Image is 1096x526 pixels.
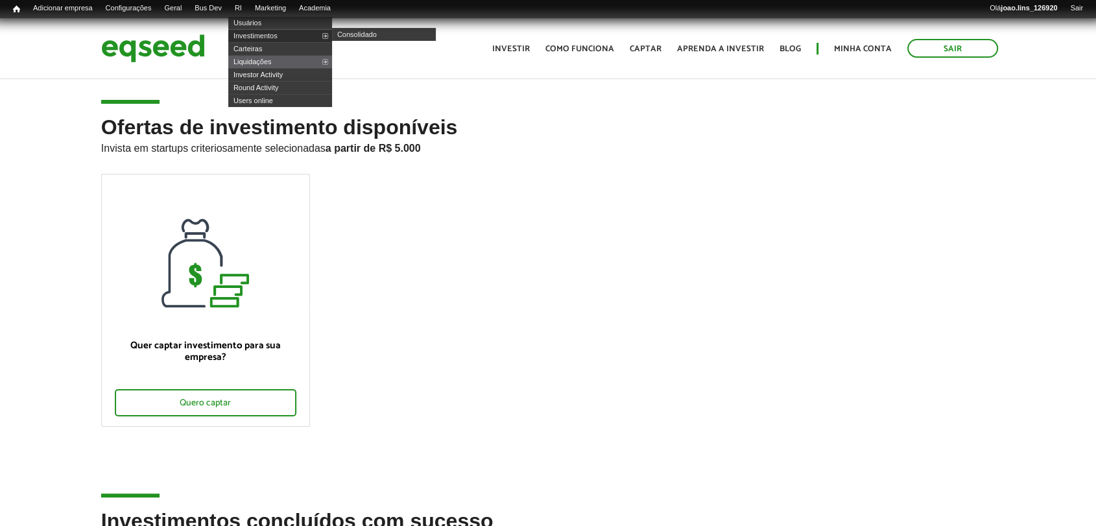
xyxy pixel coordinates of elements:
a: Geral [158,3,188,14]
a: Como funciona [545,45,614,53]
a: Sair [907,39,998,58]
strong: joao.lins_126920 [1001,4,1057,12]
a: Olájoao.lins_126920 [983,3,1064,14]
h2: Ofertas de investimento disponíveis [101,116,995,174]
a: Bus Dev [188,3,228,14]
img: EqSeed [101,31,205,66]
a: RI [228,3,248,14]
span: Início [13,5,20,14]
a: Blog [780,45,801,53]
a: Aprenda a investir [677,45,764,53]
p: Quer captar investimento para sua empresa? [115,340,296,363]
p: Invista em startups criteriosamente selecionadas [101,139,995,154]
a: Sair [1064,3,1090,14]
a: Configurações [99,3,158,14]
a: Adicionar empresa [27,3,99,14]
a: Investir [492,45,530,53]
a: Quer captar investimento para sua empresa? Quero captar [101,174,310,427]
a: Minha conta [834,45,892,53]
a: Início [6,3,27,16]
div: Quero captar [115,389,296,416]
a: Usuários [228,16,332,29]
strong: a partir de R$ 5.000 [326,143,421,154]
a: Marketing [248,3,292,14]
a: Academia [292,3,337,14]
a: Captar [630,45,661,53]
